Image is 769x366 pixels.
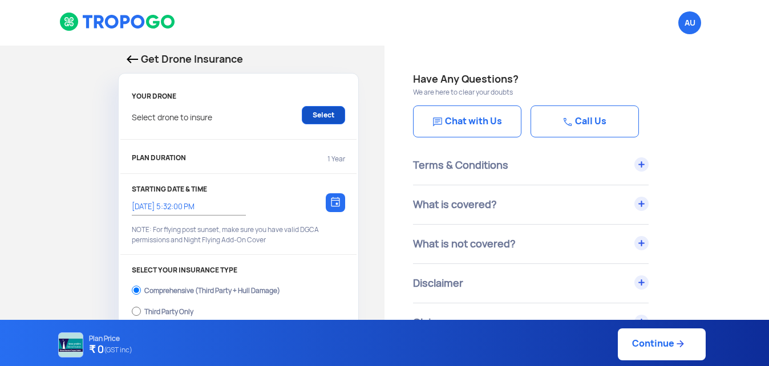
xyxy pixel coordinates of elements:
p: NOTE: For flying post sunset, make sure you have valid DGCA permissions and Night Flying Add-On C... [132,225,345,245]
img: Back [127,55,138,63]
div: Comprehensive (Third Party + Hull Damage) [144,287,280,291]
input: Third Party Only [132,303,141,319]
img: ic_arrow_forward_blue.svg [674,338,686,349]
h4: ₹ 0 [89,343,132,357]
span: (GST inc) [104,343,132,357]
h4: Have Any Questions? [413,71,740,87]
div: What is not covered? [413,225,649,263]
p: Get Drone Insurance [127,51,350,67]
img: Chat [433,117,442,127]
p: 1 Year [327,154,345,164]
div: What is covered? [413,185,649,224]
input: Comprehensive (Third Party + Hull Damage) [132,282,141,298]
p: STARTING DATE & TIME [132,185,345,193]
div: Third Party Only [144,308,193,312]
p: YOUR DRONE [132,92,345,100]
p: SELECT YOUR INSURANCE TYPE [132,266,345,274]
img: Chat [563,117,572,127]
div: Terms & Conditions [413,146,649,185]
img: NATIONAL [58,332,83,357]
div: Claims process [413,303,649,342]
div: Disclaimer [413,264,649,303]
span: Anonymous User [678,11,701,34]
p: Select drone to insure [132,106,212,124]
a: Call Us [531,105,639,137]
a: Chat with Us [413,105,521,137]
a: Continue [618,328,706,360]
a: Select [302,106,345,124]
p: Plan Price [89,335,132,343]
img: calendar-icon [331,197,340,207]
p: PLAN DURATION [132,154,186,164]
p: We are here to clear your doubts [413,87,740,97]
img: logoHeader.svg [59,12,176,31]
